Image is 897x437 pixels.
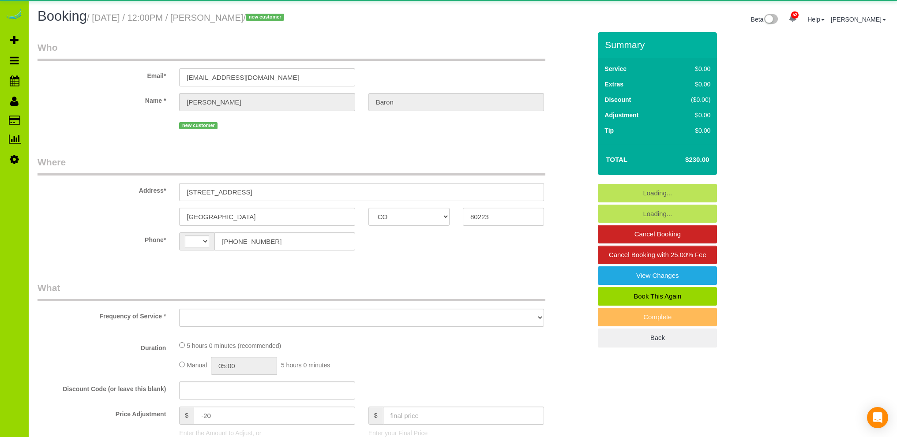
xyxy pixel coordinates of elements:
[38,281,545,301] legend: What
[243,13,287,22] span: /
[31,340,173,352] label: Duration
[368,407,383,425] span: $
[672,64,710,73] div: $0.00
[31,68,173,80] label: Email*
[751,16,778,23] a: Beta
[179,407,194,425] span: $
[179,208,355,226] input: City*
[31,93,173,105] label: Name *
[31,309,173,321] label: Frequency of Service *
[281,362,330,369] span: 5 hours 0 minutes
[246,14,284,21] span: new customer
[867,407,888,428] div: Open Intercom Messenger
[598,266,717,285] a: View Changes
[791,11,799,19] span: 52
[179,122,218,129] span: new customer
[672,126,710,135] div: $0.00
[598,246,717,264] a: Cancel Booking with 25.00% Fee
[463,208,544,226] input: Zip Code*
[214,232,355,250] input: Phone*
[187,342,281,349] span: 5 hours 0 minutes (recommended)
[31,381,173,393] label: Discount Code (or leave this blank)
[763,14,778,26] img: New interface
[5,9,23,21] img: Automaid Logo
[784,9,801,28] a: 52
[604,111,638,120] label: Adjustment
[87,13,287,22] small: / [DATE] / 12:00PM / [PERSON_NAME]
[179,68,355,86] input: Email*
[383,407,544,425] input: final price
[38,156,545,176] legend: Where
[659,156,709,164] h4: $230.00
[605,40,713,50] h3: Summary
[604,64,627,73] label: Service
[31,407,173,418] label: Price Adjustment
[604,95,631,104] label: Discount
[831,16,886,23] a: [PERSON_NAME]
[38,41,545,61] legend: Who
[609,251,706,258] span: Cancel Booking with 25.00% Fee
[368,93,544,111] input: Last Name*
[38,8,87,24] span: Booking
[598,225,717,243] a: Cancel Booking
[672,80,710,89] div: $0.00
[598,329,717,347] a: Back
[31,232,173,244] label: Phone*
[598,287,717,306] a: Book This Again
[606,156,627,163] strong: Total
[672,95,710,104] div: ($0.00)
[604,80,623,89] label: Extras
[179,93,355,111] input: First Name*
[604,126,614,135] label: Tip
[672,111,710,120] div: $0.00
[807,16,825,23] a: Help
[187,362,207,369] span: Manual
[31,183,173,195] label: Address*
